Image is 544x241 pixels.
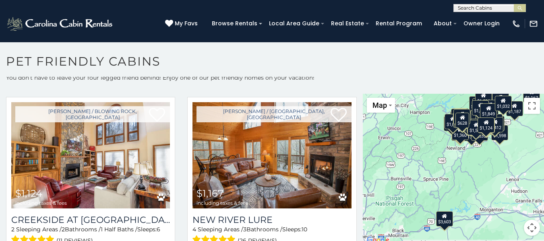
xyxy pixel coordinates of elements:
span: $1,167 [197,187,223,199]
div: $1,360 [452,124,469,140]
span: $1,124 [15,187,42,199]
div: $1,131 [454,113,471,128]
span: 10 [302,226,307,233]
span: 1 Half Baths / [101,226,137,233]
span: including taxes & fees [15,200,67,206]
div: $1,443 [453,112,470,127]
a: Creekside at Yonahlossee $1,124 including taxes & fees [11,102,170,208]
button: Map camera controls [524,220,540,236]
div: $2,635 [471,125,488,140]
div: $1,529 [467,119,484,135]
div: $1,412 [486,117,503,132]
div: $1,008 [445,114,461,129]
div: $1,779 [451,108,468,124]
div: $1,559 [444,115,461,131]
div: $3,603 [436,211,453,226]
div: $2,273 [467,118,484,134]
div: $1,081 [478,118,495,133]
img: New River Lure [192,102,351,208]
a: New River Lure $1,167 including taxes & fees [192,102,351,208]
span: including taxes & fees [197,200,248,206]
h3: Creekside at Yonahlossee [11,214,170,225]
a: [PERSON_NAME] / [GEOGRAPHIC_DATA], [GEOGRAPHIC_DATA] [197,106,351,122]
span: 2 [11,226,14,233]
div: $1,849 [480,103,497,119]
div: $1,007 [463,126,480,141]
div: $1,461 [472,100,489,115]
a: About [430,17,456,30]
div: $1,409 [469,96,486,111]
a: Rental Program [372,17,426,30]
span: 3 [243,226,246,233]
div: $1,124 [478,117,494,133]
div: $628 [455,112,469,128]
img: White-1-2.png [6,16,115,32]
div: $1,285 [482,99,498,115]
div: $1,187 [506,101,523,116]
div: $1,167 [523,87,540,102]
div: $1,726 [453,109,470,124]
span: My Favs [175,19,198,28]
div: $1,032 [495,95,512,111]
a: My Favs [165,19,200,28]
span: 4 [192,226,196,233]
button: Toggle fullscreen view [524,98,540,114]
span: 2 [62,226,65,233]
img: Creekside at Yonahlossee [11,102,170,208]
div: $1,321 [488,116,505,131]
a: Browse Rentals [208,17,261,30]
div: $1,770 [451,126,468,141]
div: $1,598 [491,125,508,140]
a: [PERSON_NAME] / Blowing Rock, [GEOGRAPHIC_DATA] [15,106,170,122]
img: mail-regular-white.png [529,19,538,28]
img: phone-regular-white.png [512,19,521,28]
a: Real Estate [327,17,368,30]
span: 6 [157,226,160,233]
button: Change map style [367,98,395,113]
a: Creekside at [GEOGRAPHIC_DATA] [11,214,170,225]
div: $1,616 [475,91,492,106]
a: Owner Login [459,17,504,30]
a: New River Lure [192,214,351,225]
div: $1,657 [475,109,492,124]
span: Map [372,101,387,109]
a: Local Area Guide [265,17,323,30]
